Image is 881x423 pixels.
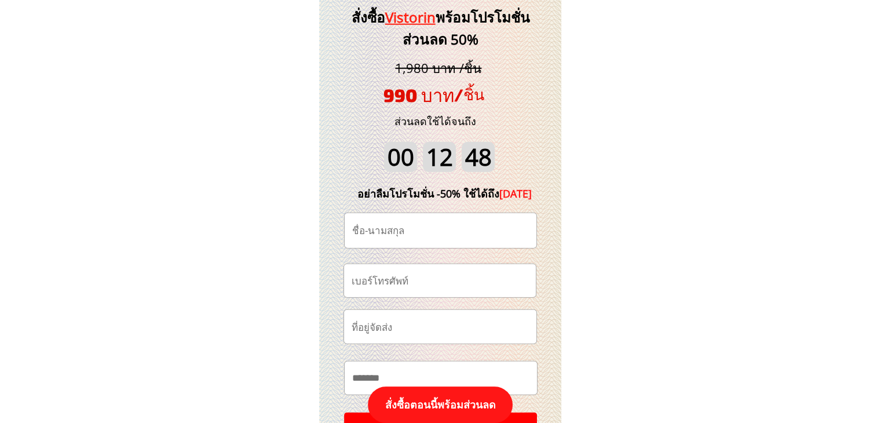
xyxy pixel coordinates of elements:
[499,187,532,200] span: [DATE]
[454,85,484,103] span: /ชิ้น
[349,310,532,344] input: ที่อยู่จัดส่ง
[379,113,492,130] h3: ส่วนลดใช้ได้จนถึง
[395,59,481,76] span: 1,980 บาท /ชิ้น
[368,386,513,423] p: สั่งซื้อตอนนี้พร้อมส่วนลด
[383,84,454,105] span: 990 บาท
[349,264,531,297] input: เบอร์โทรศัพท์
[340,185,550,202] div: อย่าลืมโปรโมชั่น -50% ใช้ได้ถึง
[332,6,549,51] h3: สั่งซื้อ พร้อมโปรโมชั่นส่วนลด 50%
[385,8,436,27] span: Vistorin
[349,213,532,248] input: ชื่อ-นามสกุล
